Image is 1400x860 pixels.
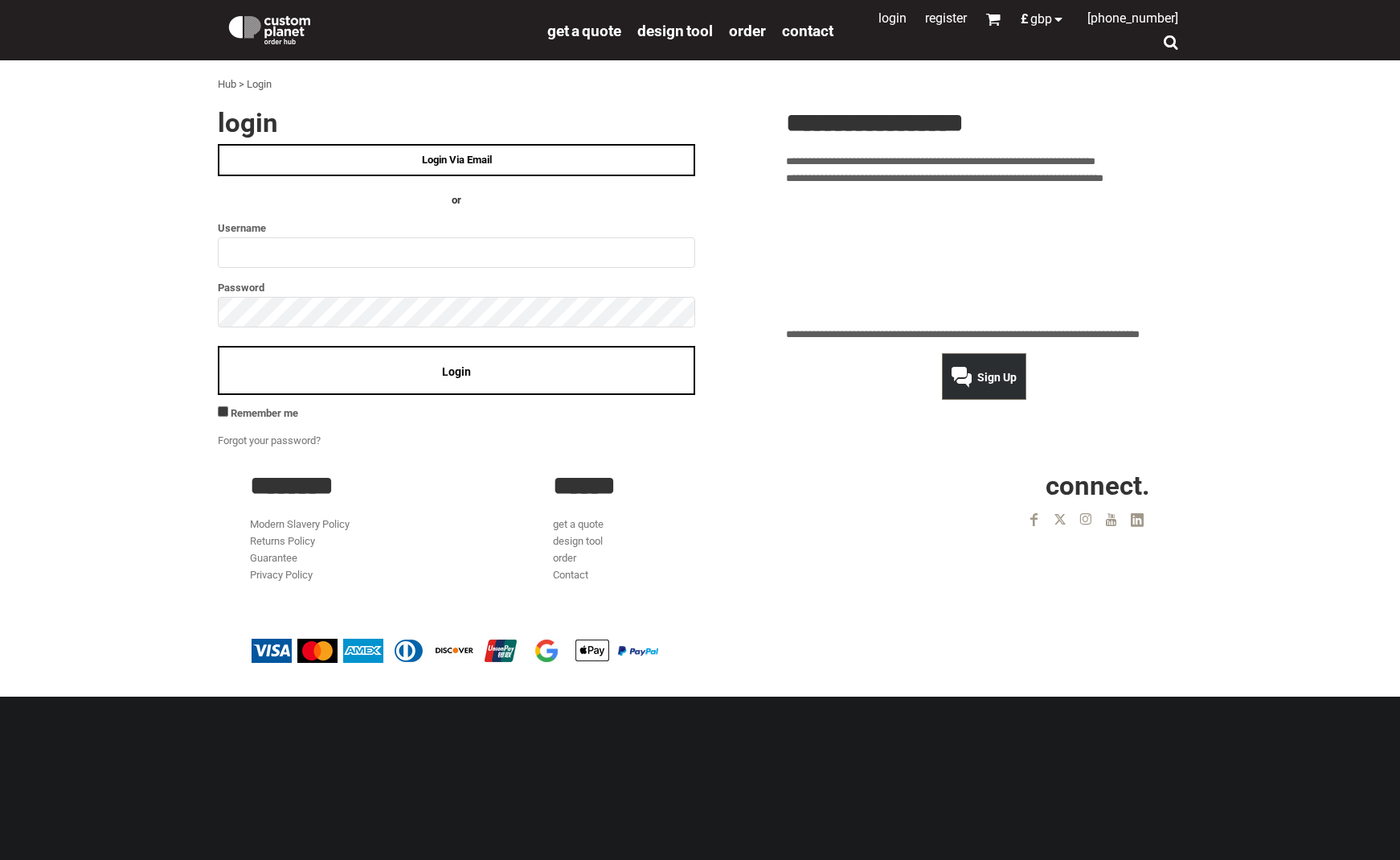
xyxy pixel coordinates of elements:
img: American Express [343,639,383,663]
a: Login [878,10,907,26]
span: GBP [1030,13,1052,26]
a: get a quote [547,21,621,39]
img: Discover [435,639,475,663]
iframe: Customer reviews powered by Trustpilot [786,196,1182,317]
span: Login [442,365,471,378]
a: Register [925,10,967,26]
input: Remember me [218,406,228,417]
img: Diners Club [389,639,429,663]
span: £ [1021,13,1030,26]
img: Apple Pay [572,639,612,663]
a: Privacy Policy [250,569,313,581]
img: Google Pay [526,639,567,663]
a: Contact [553,569,588,581]
img: PayPal [618,646,658,656]
a: order [729,21,766,39]
div: > [239,76,244,93]
img: Visa [252,639,292,663]
a: design tool [553,535,603,547]
img: China UnionPay [481,639,521,663]
a: Returns Policy [250,535,315,547]
h4: OR [218,192,695,209]
h2: Login [218,109,695,136]
a: Hub [218,78,236,90]
label: Password [218,278,695,297]
a: Guarantee [250,552,297,564]
a: get a quote [553,518,604,530]
label: Username [218,219,695,237]
iframe: Customer reviews powered by Trustpilot [928,542,1150,562]
a: Custom Planet [218,4,539,52]
h2: CONNECT. [857,472,1150,499]
img: Mastercard [297,639,338,663]
div: Login [247,76,272,93]
a: Login Via Email [218,144,695,176]
span: [PHONE_NUMBER] [1087,10,1178,26]
span: get a quote [547,22,621,40]
a: Modern Slavery Policy [250,518,350,530]
a: design tool [637,21,713,39]
span: Contact [782,22,833,40]
a: Forgot your password? [218,434,321,446]
span: order [729,22,766,40]
span: Login Via Email [422,154,492,166]
img: Custom Planet [226,12,313,44]
span: Sign Up [977,371,1017,384]
a: Contact [782,21,833,39]
span: Remember me [231,407,298,419]
a: order [553,552,576,564]
span: design tool [637,22,713,40]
